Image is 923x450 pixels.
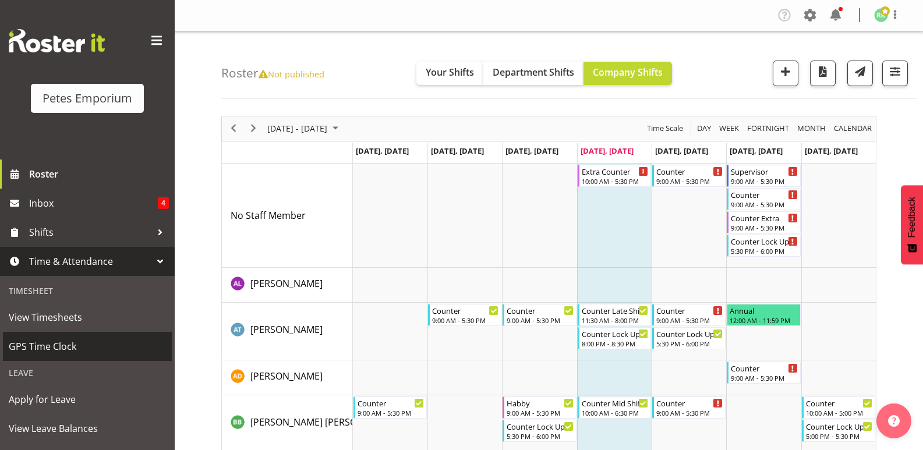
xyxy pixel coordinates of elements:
[9,391,166,408] span: Apply for Leave
[158,197,169,209] span: 4
[43,90,132,107] div: Petes Emporium
[888,415,900,427] img: help-xxl-2.png
[9,29,105,52] img: Rosterit website logo
[493,66,574,79] span: Department Shifts
[583,62,672,85] button: Company Shifts
[3,303,172,332] a: View Timesheets
[3,332,172,361] a: GPS Time Clock
[426,66,474,79] span: Your Shifts
[3,361,172,385] div: Leave
[29,224,151,241] span: Shifts
[593,66,663,79] span: Company Shifts
[3,414,172,443] a: View Leave Balances
[907,197,917,238] span: Feedback
[3,279,172,303] div: Timesheet
[29,165,169,183] span: Roster
[901,185,923,264] button: Feedback - Show survey
[416,62,483,85] button: Your Shifts
[882,61,908,86] button: Filter Shifts
[221,66,324,80] h4: Roster
[9,420,166,437] span: View Leave Balances
[3,385,172,414] a: Apply for Leave
[29,194,158,212] span: Inbox
[9,309,166,326] span: View Timesheets
[847,61,873,86] button: Send a list of all shifts for the selected filtered period to all rostered employees.
[259,68,324,80] span: Not published
[874,8,888,22] img: ruth-robertson-taylor722.jpg
[773,61,798,86] button: Add a new shift
[29,253,151,270] span: Time & Attendance
[9,338,166,355] span: GPS Time Clock
[483,62,583,85] button: Department Shifts
[810,61,836,86] button: Download a PDF of the roster according to the set date range.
